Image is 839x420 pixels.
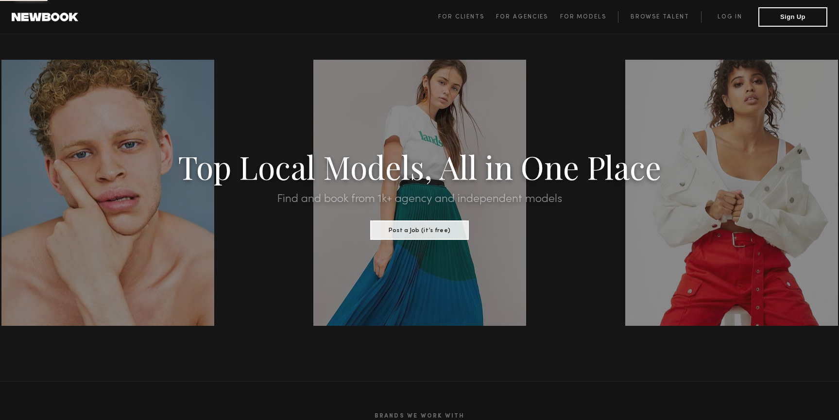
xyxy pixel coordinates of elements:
[370,224,469,235] a: Post a Job (it’s free)
[496,14,548,20] span: For Agencies
[618,11,701,23] a: Browse Talent
[758,7,827,27] button: Sign Up
[560,14,606,20] span: For Models
[63,193,776,205] h2: Find and book from 1k+ agency and independent models
[370,220,469,240] button: Post a Job (it’s free)
[438,14,484,20] span: For Clients
[438,11,496,23] a: For Clients
[560,11,618,23] a: For Models
[63,151,776,182] h1: Top Local Models, All in One Place
[701,11,758,23] a: Log in
[496,11,560,23] a: For Agencies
